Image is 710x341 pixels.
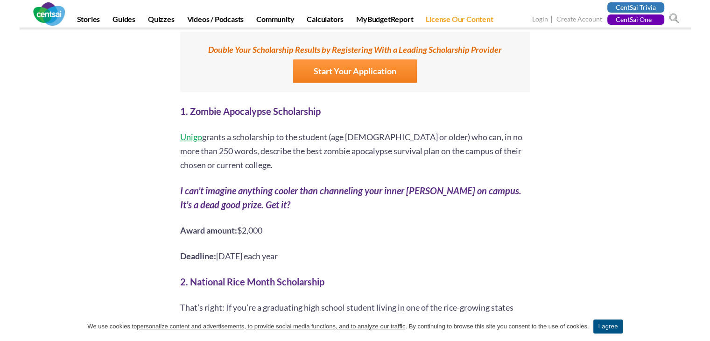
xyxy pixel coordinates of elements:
[556,15,602,25] a: Create Account
[237,225,262,235] span: $2,000
[107,14,141,28] a: Guides
[180,251,216,261] b: Deadline:
[180,106,321,117] b: 1. Zombie Apocalypse Scholarship
[607,14,664,25] a: CentSai One
[351,14,419,28] a: MyBudgetReport
[549,14,555,25] span: |
[185,43,526,57] label: Double Your Scholarship Results by Registering With a Leading Scholarship Provider
[216,251,278,261] span: [DATE] each year
[532,15,548,25] a: Login
[694,322,703,331] a: I agree
[137,323,405,330] u: personalize content and advertisements, to provide social media functions, and to analyze our tra...
[251,14,300,28] a: Community
[607,2,664,13] a: CentSai Trivia
[180,185,521,210] i: I can’t imagine anything cooler than channeling your inner [PERSON_NAME] on campus. It’s a dead g...
[87,322,589,331] span: We use cookies to . By continuing to browse this site you consent to the use of cookies.
[301,14,349,28] a: Calculators
[182,14,250,28] a: Videos / Podcasts
[180,132,522,170] span: grants a scholarship to the student (age [DEMOGRAPHIC_DATA] or older) who can, in no more than 25...
[180,276,324,287] b: 2. National Rice Month Scholarship
[142,14,180,28] a: Quizzes
[293,59,417,83] a: Start Your Application
[71,14,106,28] a: Stories
[420,14,499,28] a: License Our Content
[180,302,520,341] span: That’s right: If you’re a graduating high school student living in one of the rice-growing states...
[593,320,622,334] a: I agree
[180,225,237,235] b: Award amount:
[180,132,202,142] a: Unigo
[33,2,65,26] img: CentSai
